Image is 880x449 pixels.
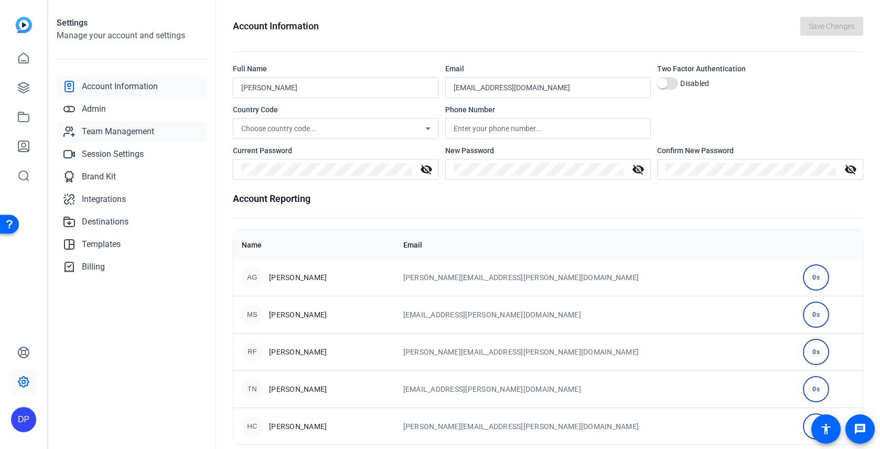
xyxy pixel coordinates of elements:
span: Account Information [82,80,158,93]
a: Destinations [57,211,207,232]
span: [PERSON_NAME] [269,272,327,283]
mat-icon: visibility_off [838,163,863,176]
div: MS [242,304,263,325]
th: Email [395,230,795,260]
td: [PERSON_NAME][EMAIL_ADDRESS][PERSON_NAME][DOMAIN_NAME] [395,333,795,370]
img: blue-gradient.svg [16,17,32,33]
span: Brand Kit [82,170,116,183]
label: Disabled [678,78,709,89]
mat-icon: accessibility [820,423,832,435]
div: 0s [803,376,829,402]
div: Current Password [233,145,439,156]
mat-icon: visibility_off [626,163,651,176]
input: Enter your name... [241,81,431,94]
div: New Password [445,145,651,156]
span: Destinations [82,216,128,228]
div: DP [11,407,36,432]
a: Team Management [57,121,207,142]
h1: Settings [57,17,207,29]
span: [PERSON_NAME] [269,384,327,394]
div: 0s [803,339,829,365]
mat-icon: message [854,423,866,435]
div: HC [242,416,263,437]
h1: Account Information [233,19,319,34]
span: [PERSON_NAME] [269,421,327,432]
span: Templates [82,238,121,251]
input: Enter your email... [454,81,643,94]
div: AG [242,267,263,288]
a: Admin [57,99,207,120]
span: Team Management [82,125,154,138]
span: Admin [82,103,106,115]
div: RF [242,341,263,362]
a: Account Information [57,76,207,97]
span: [PERSON_NAME] [269,347,327,357]
div: Phone Number [445,104,651,115]
h1: Account Reporting [233,191,863,206]
div: Confirm New Password [657,145,863,156]
td: [PERSON_NAME][EMAIL_ADDRESS][PERSON_NAME][DOMAIN_NAME] [395,259,795,296]
td: [PERSON_NAME][EMAIL_ADDRESS][PERSON_NAME][DOMAIN_NAME] [395,408,795,445]
th: Name [233,230,395,260]
div: 0s [803,413,829,440]
td: [EMAIL_ADDRESS][PERSON_NAME][DOMAIN_NAME] [395,296,795,333]
span: [PERSON_NAME] [269,309,327,320]
input: Enter your phone number... [454,122,643,135]
td: [EMAIL_ADDRESS][PERSON_NAME][DOMAIN_NAME] [395,370,795,408]
span: Choose country code... [241,124,316,133]
div: Email [445,63,651,74]
span: Session Settings [82,148,144,161]
div: 0s [803,302,829,328]
div: Two Factor Authentication [657,63,863,74]
div: 0s [803,264,829,291]
a: Templates [57,234,207,255]
div: TN [242,379,263,400]
h2: Manage your account and settings [57,29,207,42]
span: Billing [82,261,105,273]
a: Brand Kit [57,166,207,187]
div: Full Name [233,63,439,74]
mat-icon: visibility_off [414,163,439,176]
span: Integrations [82,193,126,206]
div: Country Code [233,104,439,115]
a: Session Settings [57,144,207,165]
a: Integrations [57,189,207,210]
a: Billing [57,256,207,277]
